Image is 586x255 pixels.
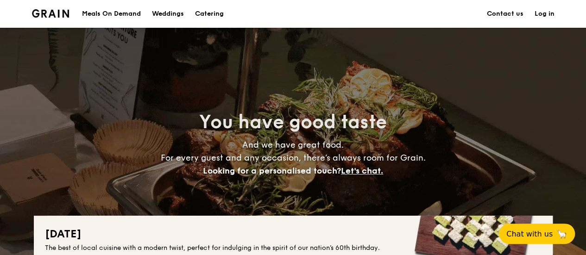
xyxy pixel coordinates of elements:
span: 🦙 [556,229,567,239]
span: Let's chat. [341,166,383,176]
span: Chat with us [506,230,553,238]
div: The best of local cuisine with a modern twist, perfect for indulging in the spirit of our nation’... [45,243,542,253]
h2: [DATE] [45,227,542,242]
img: Grain [32,9,69,18]
span: You have good taste [199,111,387,133]
a: Logotype [32,9,69,18]
span: Looking for a personalised touch? [203,166,341,176]
span: And we have great food. For every guest and any occasion, there’s always room for Grain. [161,140,426,176]
button: Chat with us🦙 [499,224,575,244]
